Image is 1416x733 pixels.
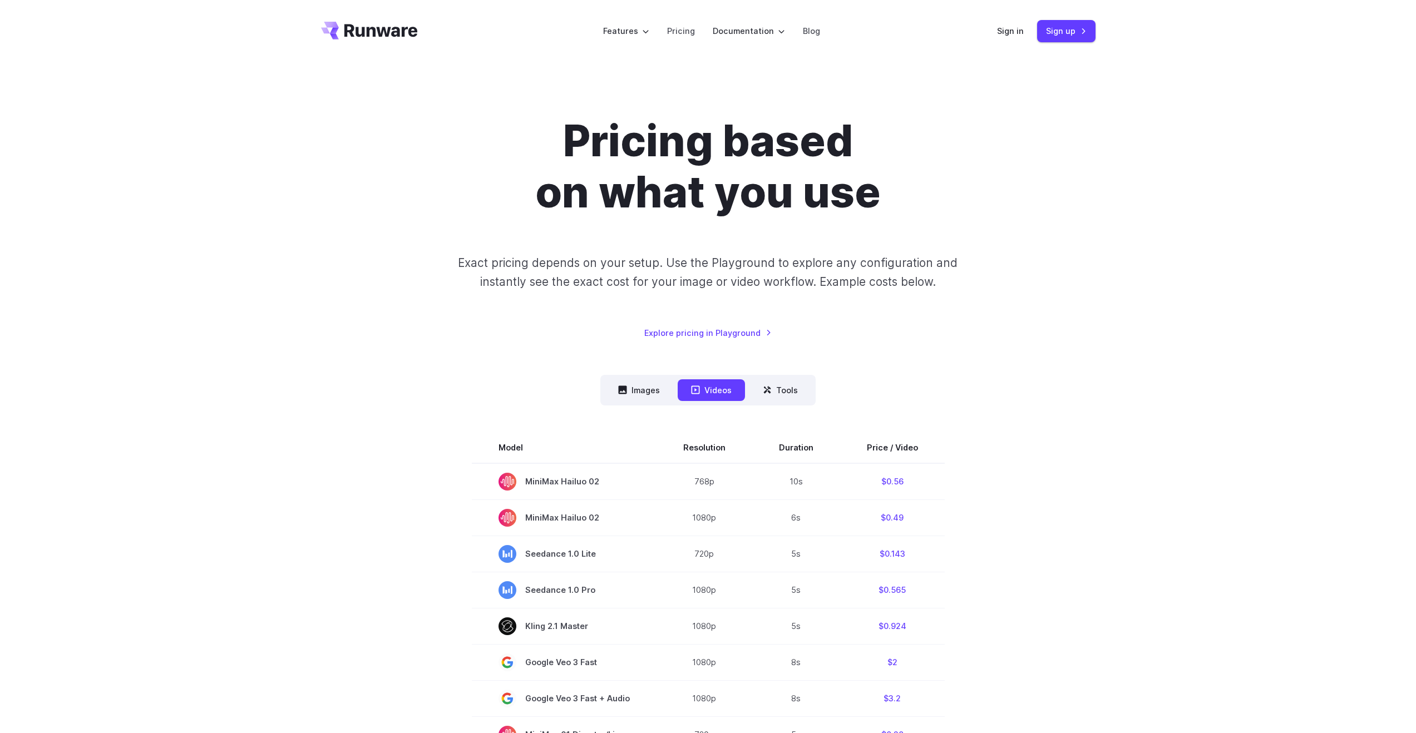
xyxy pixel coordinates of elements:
td: 6s [752,499,840,536]
td: $0.143 [840,536,945,572]
th: Price / Video [840,432,945,463]
span: Google Veo 3 Fast + Audio [499,690,630,707]
td: 1080p [657,608,752,644]
span: Google Veo 3 Fast [499,653,630,671]
a: Go to / [321,22,418,39]
a: Sign up [1037,20,1096,42]
a: Sign in [997,24,1024,37]
td: 5s [752,536,840,572]
td: 1080p [657,644,752,680]
td: $2 [840,644,945,680]
td: 8s [752,680,840,716]
td: $0.565 [840,572,945,608]
td: $0.49 [840,499,945,536]
span: MiniMax Hailuo 02 [499,473,630,491]
td: $0.924 [840,608,945,644]
p: Exact pricing depends on your setup. Use the Playground to explore any configuration and instantl... [437,254,979,291]
a: Pricing [667,24,695,37]
span: MiniMax Hailuo 02 [499,509,630,527]
th: Model [472,432,657,463]
button: Images [605,379,673,401]
td: 1080p [657,572,752,608]
th: Duration [752,432,840,463]
h1: Pricing based on what you use [398,116,1018,218]
span: Kling 2.1 Master [499,617,630,635]
td: $0.56 [840,463,945,500]
button: Tools [749,379,811,401]
label: Features [603,24,649,37]
td: 1080p [657,680,752,716]
span: Seedance 1.0 Pro [499,581,630,599]
td: 5s [752,572,840,608]
td: 10s [752,463,840,500]
th: Resolution [657,432,752,463]
label: Documentation [713,24,785,37]
td: 1080p [657,499,752,536]
a: Blog [803,24,820,37]
td: 768p [657,463,752,500]
td: 8s [752,644,840,680]
span: Seedance 1.0 Lite [499,545,630,563]
a: Explore pricing in Playground [644,326,772,339]
td: 5s [752,608,840,644]
td: 720p [657,536,752,572]
button: Videos [678,379,745,401]
td: $3.2 [840,680,945,716]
